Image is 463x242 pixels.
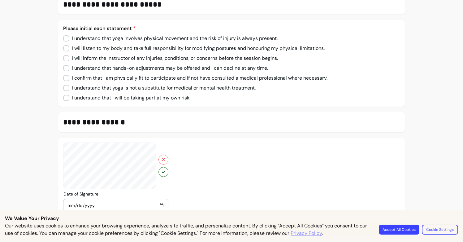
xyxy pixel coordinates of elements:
button: Cookie Settings [422,225,458,235]
p: We Value Your Privacy [5,215,458,222]
span: Date of Signature [63,191,98,197]
input: I will listen to my body and take full responsibility for modifying postures and honouring my phy... [63,42,331,55]
p: Our website uses cookies to enhance your browsing experience, analyze site traffic, and personali... [5,222,371,237]
p: Please initial each statement [63,25,400,32]
input: I understand that yoga is not a substitute for medical or mental health treatment. [63,82,262,94]
a: Privacy Policy [291,230,322,237]
input: Date of Signature [67,202,164,209]
input: I confirm that I am physically fit to participate and if not have consulted a medical professiona... [63,72,334,84]
input: I understand that I will be taking part at my own risk. [63,92,196,104]
input: I understand that hands-on adjustments may be offered and I can decline at any time. [63,62,275,74]
button: Accept All Cookies [379,225,419,235]
input: I will inform the instructor of any injuries, conditions, or concerns before the session begins. [63,52,286,64]
input: I understand that yoga involves physical movement and the risk of injury is always present. [63,32,283,45]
